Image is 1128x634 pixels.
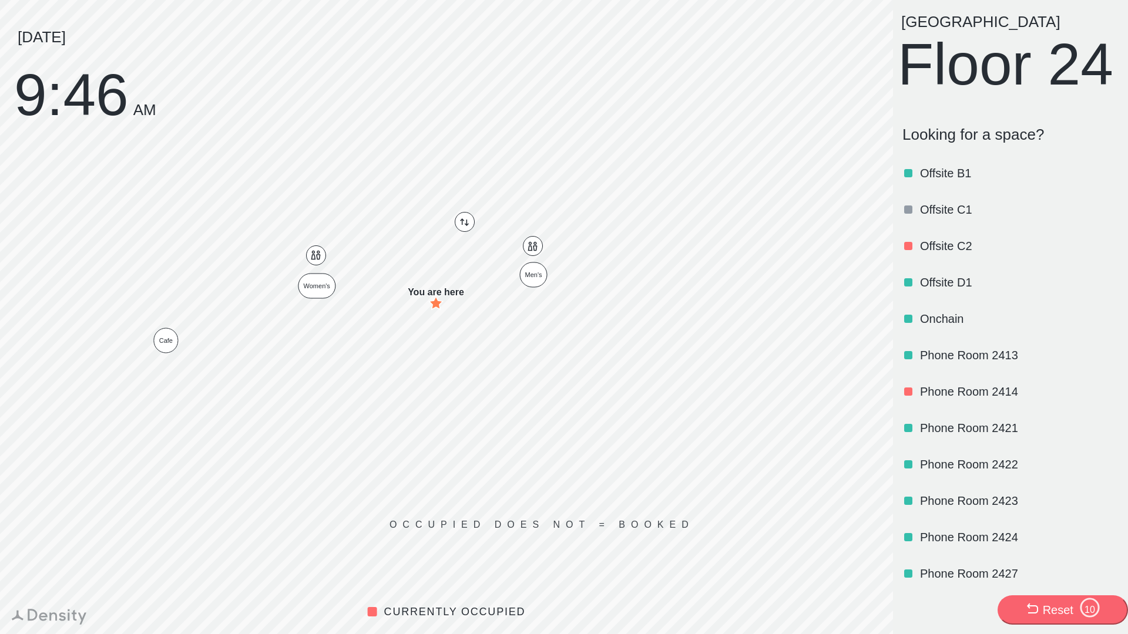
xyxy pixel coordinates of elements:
[920,274,1116,291] p: Offsite D1
[920,238,1116,254] p: Offsite C2
[1043,602,1073,618] div: Reset
[920,493,1116,509] p: Phone Room 2423
[920,529,1116,545] p: Phone Room 2424
[1079,605,1100,615] div: 10
[920,420,1116,436] p: Phone Room 2421
[920,201,1116,218] p: Offsite C1
[920,456,1116,473] p: Phone Room 2422
[920,383,1116,400] p: Phone Room 2414
[902,126,1119,144] p: Looking for a space?
[998,595,1128,625] button: Reset10
[920,565,1116,582] p: Phone Room 2427
[920,347,1116,363] p: Phone Room 2413
[920,165,1116,181] p: Offsite B1
[920,311,1116,327] p: Onchain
